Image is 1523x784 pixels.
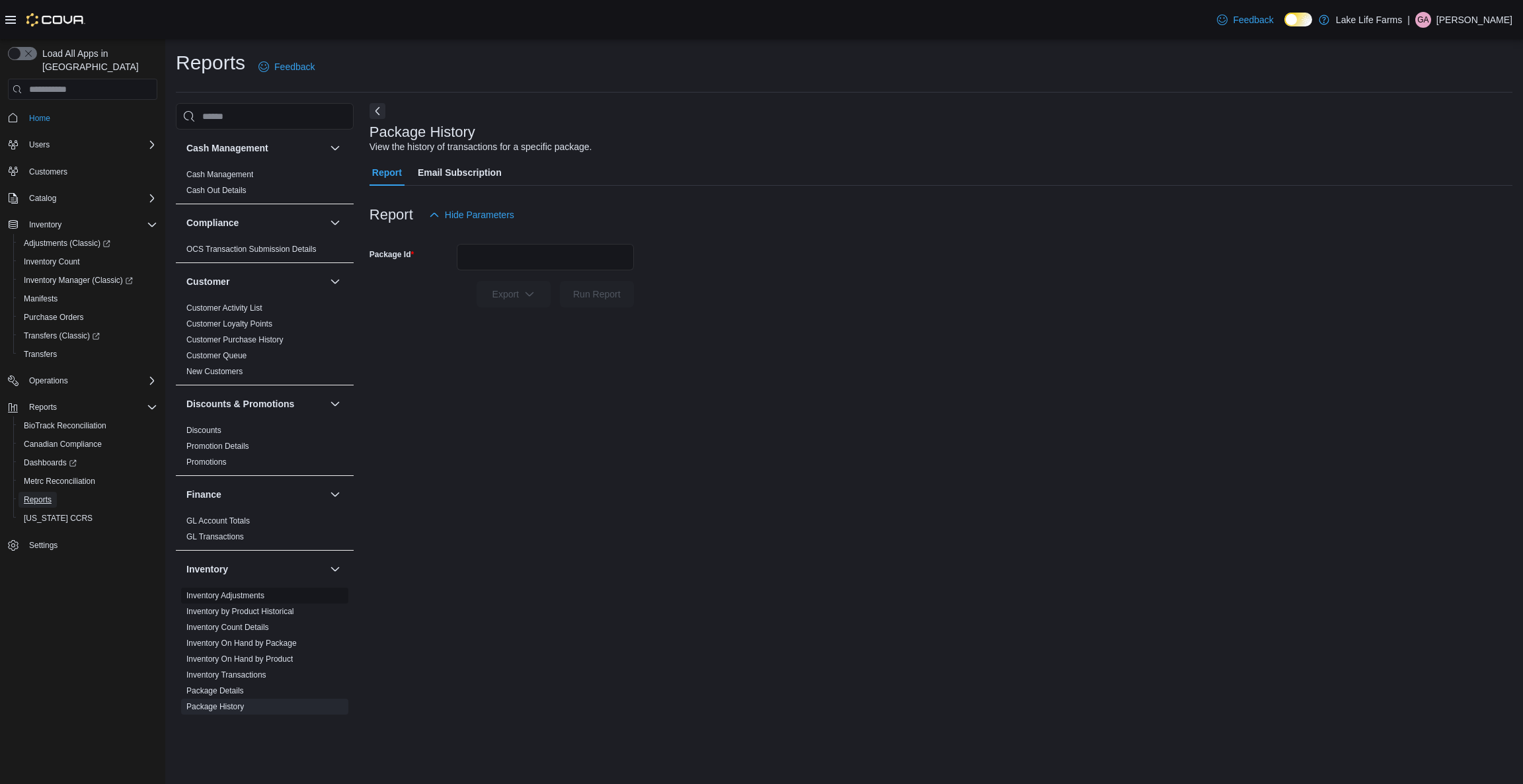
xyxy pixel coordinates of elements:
[274,60,315,73] span: Feedback
[445,208,514,221] span: Hide Parameters
[13,271,163,290] a: Inventory Manager (Classic)
[13,308,163,327] button: Purchase Orders
[186,701,244,712] span: Package History
[29,402,57,412] span: Reports
[3,162,163,181] button: Customers
[3,398,163,416] button: Reports
[24,457,77,468] span: Dashboards
[29,167,67,177] span: Customers
[24,349,57,360] span: Transfers
[19,309,157,325] span: Purchase Orders
[19,272,157,288] span: Inventory Manager (Classic)
[176,588,354,783] div: Inventory
[186,275,325,288] button: Customer
[176,50,245,76] h1: Reports
[186,186,247,195] a: Cash Out Details
[176,422,354,475] div: Discounts & Promotions
[370,103,385,119] button: Next
[186,216,239,229] h3: Compliance
[8,102,157,589] nav: Complex example
[24,331,100,341] span: Transfers (Classic)
[24,190,157,206] span: Catalog
[186,670,266,680] span: Inventory Transactions
[24,312,84,323] span: Purchase Orders
[186,686,244,696] span: Package Details
[186,488,325,501] button: Finance
[13,416,163,435] button: BioTrack Reconciliation
[573,288,621,301] span: Run Report
[176,167,354,204] div: Cash Management
[253,54,320,80] a: Feedback
[186,607,294,616] a: Inventory by Product Historical
[13,345,163,364] button: Transfers
[13,453,163,472] a: Dashboards
[24,163,157,180] span: Customers
[186,516,250,526] a: GL Account Totals
[186,532,244,541] a: GL Transactions
[24,238,110,249] span: Adjustments (Classic)
[186,591,264,600] a: Inventory Adjustments
[186,216,325,229] button: Compliance
[186,319,272,329] span: Customer Loyalty Points
[37,47,157,73] span: Load All Apps in [GEOGRAPHIC_DATA]
[186,623,269,632] a: Inventory Count Details
[186,425,221,436] span: Discounts
[186,334,284,345] span: Customer Purchase History
[176,300,354,385] div: Customer
[3,372,163,390] button: Operations
[1436,12,1512,28] p: [PERSON_NAME]
[26,13,85,26] img: Cova
[24,513,93,524] span: [US_STATE] CCRS
[485,281,543,307] span: Export
[24,109,157,126] span: Home
[24,537,63,553] a: Settings
[176,513,354,550] div: Finance
[24,294,58,304] span: Manifests
[327,274,343,290] button: Customer
[186,397,294,411] h3: Discounts & Promotions
[24,217,67,233] button: Inventory
[24,399,157,415] span: Reports
[1212,7,1278,33] a: Feedback
[186,244,317,255] span: OCS Transaction Submission Details
[186,654,293,664] span: Inventory On Hand by Product
[186,638,297,648] span: Inventory On Hand by Package
[13,472,163,490] button: Metrc Reconciliation
[327,215,343,231] button: Compliance
[176,241,354,262] div: Compliance
[1417,12,1428,28] span: GA
[186,686,244,695] a: Package Details
[370,140,592,154] div: View the history of transactions for a specific package.
[186,141,325,155] button: Cash Management
[1407,12,1410,28] p: |
[13,435,163,453] button: Canadian Compliance
[13,490,163,509] button: Reports
[13,234,163,253] a: Adjustments (Classic)
[370,124,475,140] h3: Package History
[24,275,133,286] span: Inventory Manager (Classic)
[186,670,266,680] a: Inventory Transactions
[327,140,343,156] button: Cash Management
[3,216,163,234] button: Inventory
[186,563,228,576] h3: Inventory
[186,245,317,254] a: OCS Transaction Submission Details
[29,219,61,230] span: Inventory
[186,169,253,180] span: Cash Management
[327,561,343,577] button: Inventory
[19,346,62,362] a: Transfers
[19,291,157,307] span: Manifests
[186,426,221,435] a: Discounts
[3,535,163,555] button: Settings
[1415,12,1431,28] div: Gavin Anderson
[186,335,284,344] a: Customer Purchase History
[186,442,249,451] a: Promotion Details
[560,281,634,307] button: Run Report
[186,185,247,196] span: Cash Out Details
[29,139,50,150] span: Users
[186,170,253,179] a: Cash Management
[186,457,227,467] span: Promotions
[186,397,325,411] button: Discounts & Promotions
